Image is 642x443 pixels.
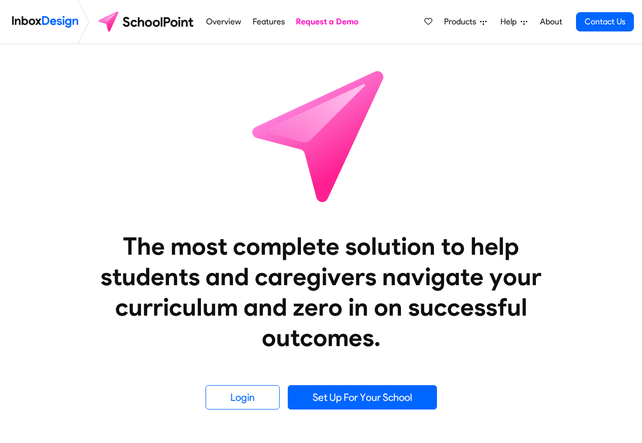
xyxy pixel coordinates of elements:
[293,12,361,32] a: Request a Demo
[204,12,244,32] a: Overview
[500,16,521,28] span: Help
[93,10,200,34] img: schoolpoint logo
[440,12,491,32] a: Products
[230,44,413,227] img: icon_schoolpoint.svg
[537,12,565,32] a: About
[444,16,480,28] span: Products
[206,385,280,410] a: Login
[80,231,562,353] heading: The most complete solution to help students and caregivers navigate your curriculum and zero in o...
[250,12,287,32] a: Features
[496,12,531,32] a: Help
[288,385,437,410] a: Set Up For Your School
[576,12,634,31] a: Contact Us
